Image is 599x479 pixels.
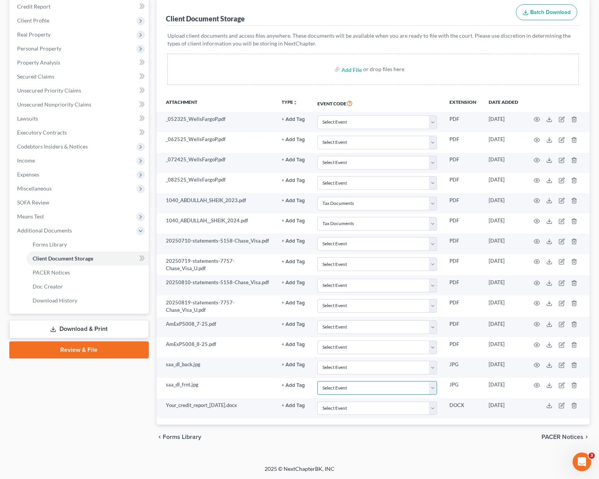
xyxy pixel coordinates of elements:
[157,132,275,152] td: _062525_WellsFargoP.pdf
[17,115,38,122] span: Lawsuits
[157,153,275,173] td: _072425_WellsFargoP.pdf
[17,73,54,80] span: Secured Claims
[17,129,67,136] span: Executory Contracts
[311,94,443,112] th: Event Code
[482,398,524,418] td: [DATE]
[157,112,275,132] td: _052325_WellsFargoP.pdf
[282,217,305,224] a: + Add Tag
[157,193,275,213] td: 1040_ABDULLAH_SHEIK_2023.pdf
[282,136,305,143] a: + Add Tag
[11,196,149,210] a: SOFA Review
[11,112,149,126] a: Lawsuits
[282,198,305,203] button: + Add Tag
[482,295,524,317] td: [DATE]
[282,320,305,328] a: + Add Tag
[583,434,590,440] i: chevron_right
[443,398,482,418] td: DOCX
[363,65,404,73] div: or drop files here
[17,213,44,220] span: Means Test
[482,173,524,193] td: [DATE]
[282,383,305,388] button: + Add Tag
[157,94,275,112] th: Attachment
[443,173,482,193] td: PDF
[33,283,63,290] span: Doc Creator
[282,156,305,163] a: + Add Tag
[282,259,305,264] button: + Add Tag
[443,153,482,173] td: PDF
[282,342,305,347] button: + Add Tag
[282,100,298,105] button: TYPEunfold_more
[443,94,482,112] th: Extension
[33,255,93,262] span: Client Document Storage
[9,341,149,358] a: Review & File
[282,178,305,183] button: + Add Tag
[157,173,275,193] td: _082525_WellsFargoP.pdf
[482,193,524,213] td: [DATE]
[282,137,305,142] button: + Add Tag
[282,299,305,306] a: + Add Tag
[443,317,482,337] td: PDF
[282,197,305,204] a: + Add Tag
[17,171,39,178] span: Expenses
[163,434,201,440] span: Forms Library
[482,112,524,132] td: [DATE]
[9,320,149,338] a: Download & Print
[157,254,275,276] td: 20250719-statements-7757-Chase_Visa_U.pdf
[282,176,305,184] a: + Add Tag
[26,252,149,266] a: Client Document Storage
[282,257,305,265] a: + Add Tag
[167,32,579,47] p: Upload client documents and access files anywhere. These documents will be available when you are...
[443,132,482,152] td: PDF
[157,275,275,295] td: 20250810-statements-5158-Chase_Visa.pdf
[157,378,275,398] td: saa_dl_frnt.jpg
[17,31,50,38] span: Real Property
[443,378,482,398] td: JPG
[282,403,305,408] button: + Add Tag
[293,100,298,105] i: unfold_more
[17,143,88,150] span: Codebtors Insiders & Notices
[166,14,245,23] div: Client Document Storage
[542,434,583,440] span: PACER Notices
[482,337,524,357] td: [DATE]
[17,59,60,66] span: Property Analysis
[282,239,305,244] button: + Add Tag
[589,453,595,459] span: 3
[26,238,149,252] a: Forms Library
[157,434,163,440] i: chevron_left
[282,402,305,409] a: + Add Tag
[17,157,35,164] span: Income
[282,280,305,285] button: + Add Tag
[17,87,81,94] span: Unsecured Priority Claims
[17,199,49,206] span: SOFA Review
[530,9,571,16] span: Batch Download
[282,362,305,367] button: + Add Tag
[157,337,275,357] td: AmExP5008_8-25.pdf
[443,337,482,357] td: PDF
[482,213,524,234] td: [DATE]
[482,234,524,254] td: [DATE]
[482,94,524,112] th: Date added
[443,254,482,276] td: PDF
[482,153,524,173] td: [DATE]
[78,465,521,479] div: 2025 © NextChapterBK, INC
[11,84,149,98] a: Unsecured Priority Claims
[282,322,305,327] button: + Add Tag
[443,275,482,295] td: PDF
[157,213,275,234] td: 1040_ABDULLAH__SHEIK_2024.pdf
[157,317,275,337] td: AmExP5008_7-25.pdf
[17,101,91,108] span: Unsecured Nonpriority Claims
[443,193,482,213] td: PDF
[17,17,49,24] span: Client Profile
[282,237,305,245] a: + Add Tag
[282,301,305,306] button: + Add Tag
[482,317,524,337] td: [DATE]
[17,227,72,234] span: Additional Documents
[482,357,524,378] td: [DATE]
[482,132,524,152] td: [DATE]
[282,341,305,348] a: + Add Tag
[282,157,305,163] button: + Add Tag
[573,453,591,471] iframe: Intercom live chat
[282,219,305,224] button: + Add Tag
[11,56,149,70] a: Property Analysis
[542,434,590,440] button: PACER Notices chevron_right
